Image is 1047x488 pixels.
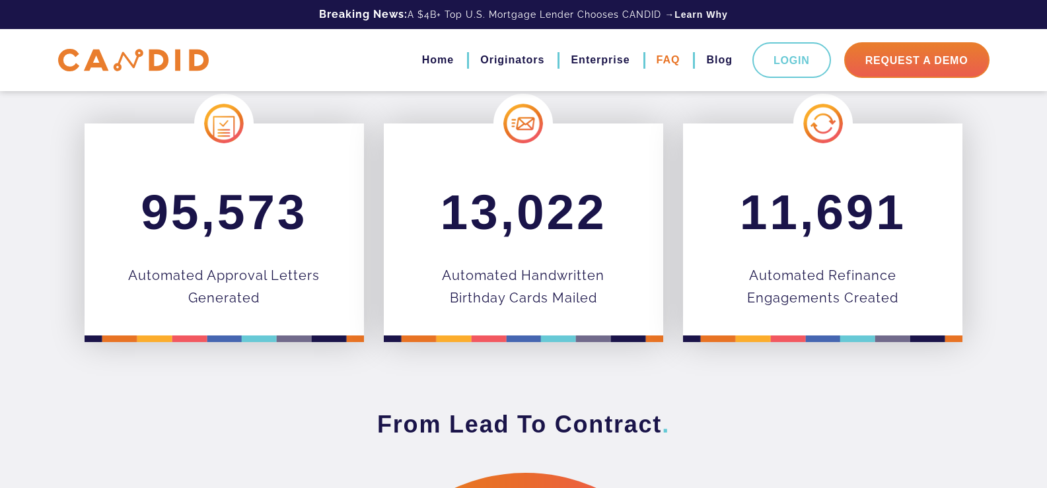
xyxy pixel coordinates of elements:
[752,42,831,78] a: Login
[85,409,963,440] h3: From Lead To Contract
[723,264,923,309] p: Automated Refinance Engagements Created
[571,49,630,71] a: Enterprise
[319,8,408,20] b: Breaking News:
[706,49,733,71] a: Blog
[674,8,728,21] a: Learn Why
[441,184,607,240] span: 13,022
[662,411,670,438] span: .
[141,184,307,240] span: 95,573
[844,42,990,78] a: Request A Demo
[58,49,209,72] img: CANDID APP
[480,49,544,71] a: Originators
[740,184,906,240] span: 11,691
[657,49,680,71] a: FAQ
[124,264,324,309] p: Automated Approval Letters Generated
[423,264,624,309] p: Automated Handwritten Birthday Cards Mailed
[422,49,454,71] a: Home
